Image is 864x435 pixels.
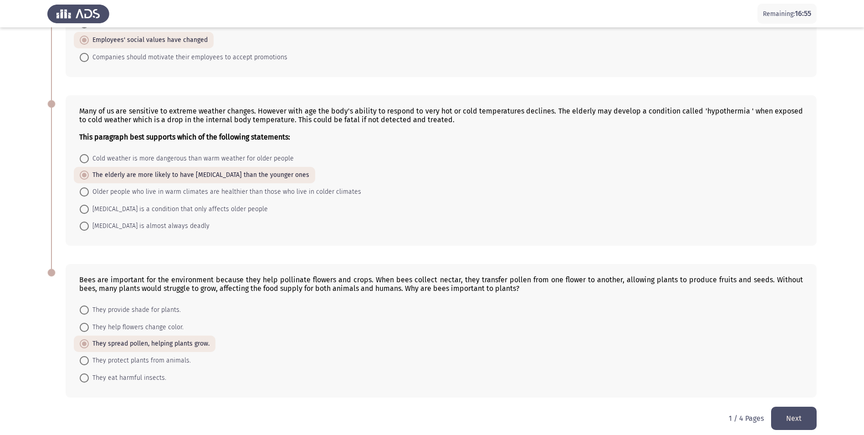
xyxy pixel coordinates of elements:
span: They eat harmful insects. [89,373,166,383]
span: 16:55 [795,9,811,18]
p: Remaining: [763,8,811,20]
b: This paragraph best supports which of the following statements: [79,133,290,141]
span: They protect plants from animals. [89,355,191,366]
span: Employees' social values have changed [89,35,208,46]
span: [MEDICAL_DATA] is almost always deadly [89,221,210,232]
div: Many of us are sensitive to extreme weather changes. However with age the body's ability to respo... [79,107,803,141]
span: Older people who live in warm climates are healthier than those who live in colder climates [89,186,361,197]
p: 1 / 4 Pages [729,414,764,423]
span: They help flowers change color. [89,322,184,333]
img: Assess Talent Management logo [47,1,109,26]
span: Companies should motivate their employees to accept promotions [89,52,287,63]
div: Bees are important for the environment because they help pollinate flowers and crops. When bees c... [79,275,803,293]
span: The elderly are more likely to have [MEDICAL_DATA] than the younger ones [89,170,309,181]
span: Cold weather is more dangerous than warm weather for older people [89,153,294,164]
span: They provide shade for plants. [89,305,181,316]
span: They spread pollen, helping plants grow. [89,338,210,349]
span: [MEDICAL_DATA] is a condition that only affects older people [89,204,268,215]
button: load next page [771,407,817,430]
